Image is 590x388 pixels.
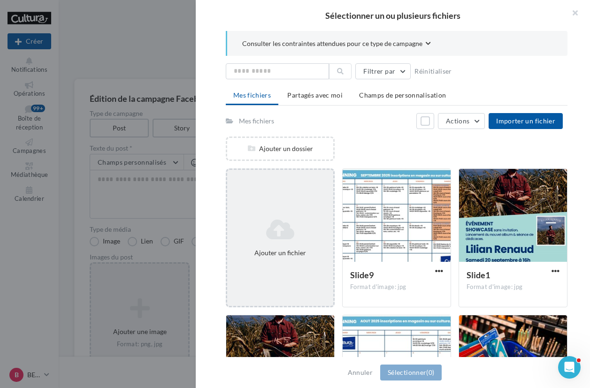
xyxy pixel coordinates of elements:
button: Réinitialiser [411,66,456,77]
div: Mes fichiers [239,116,274,126]
span: Actions [446,117,469,125]
span: Slide9 [350,270,374,280]
span: Slide1 [467,270,490,280]
button: Consulter les contraintes attendues pour ce type de campagne [242,38,431,50]
button: Importer un fichier [489,113,563,129]
button: Actions [438,113,485,129]
iframe: Intercom live chat [558,356,581,379]
span: Importer un fichier [496,117,555,125]
span: Consulter les contraintes attendues pour ce type de campagne [242,39,422,48]
button: Sélectionner(0) [380,365,442,380]
div: Format d'image: jpg [350,283,443,291]
div: Format d'image: jpg [467,283,559,291]
div: Ajouter un fichier [231,248,329,258]
div: Ajouter un dossier [227,144,333,153]
span: Partagés avec moi [287,91,343,99]
span: (0) [426,368,434,376]
button: Annuler [344,367,376,378]
button: Filtrer par [355,63,411,79]
span: Mes fichiers [233,91,271,99]
h2: Sélectionner un ou plusieurs fichiers [211,11,575,20]
span: Champs de personnalisation [359,91,446,99]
